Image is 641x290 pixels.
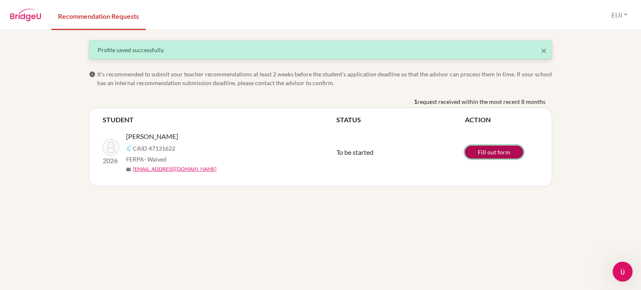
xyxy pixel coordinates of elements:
a: [EMAIL_ADDRESS][DOMAIN_NAME] [133,165,217,173]
span: To be started [336,148,373,156]
button: Close [541,45,547,55]
b: 1 [414,97,417,106]
button: EIJI [608,7,631,23]
th: ACTION [465,115,538,125]
a: Recommendation Requests [51,1,146,30]
img: BridgeU logo [10,9,41,21]
span: CAID 47131622 [133,144,175,153]
div: Profile saved successfully. [98,45,543,54]
img: Ishibashi, Kyota [103,139,119,156]
span: [PERSON_NAME] [126,131,178,141]
span: mail [126,167,131,172]
th: STUDENT [103,115,336,125]
span: FERPA [126,155,167,164]
img: Common App logo [126,145,133,151]
p: 2026 [103,156,119,166]
span: It’s recommended to submit your teacher recommendations at least 2 weeks before the student’s app... [97,70,552,87]
span: × [541,44,547,56]
iframe: Intercom live chat [613,262,633,282]
a: Fill out form [465,146,523,159]
span: info [89,71,96,78]
span: - Waived [144,156,167,163]
th: STATUS [336,115,465,125]
span: request received within the most recent 8 months [417,97,545,106]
